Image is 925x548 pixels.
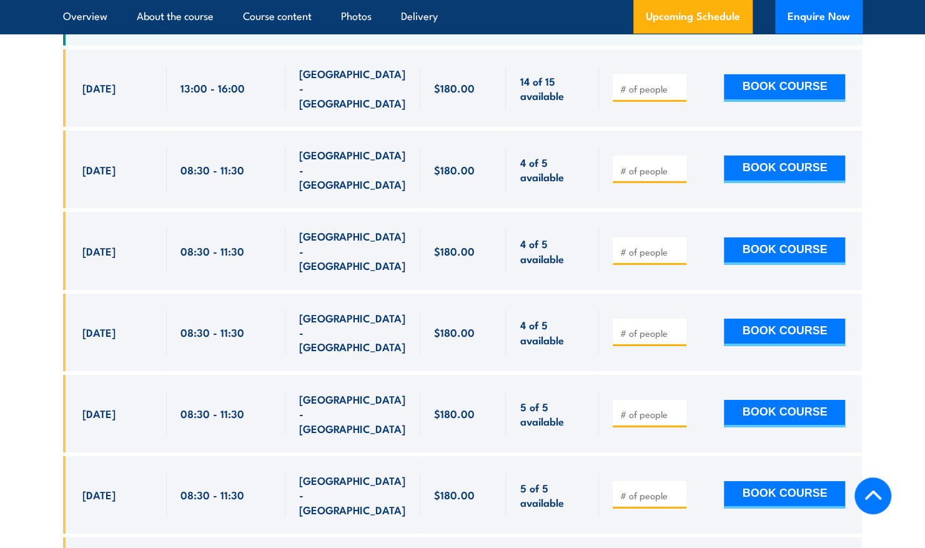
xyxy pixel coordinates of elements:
[82,406,116,421] span: [DATE]
[299,147,407,191] span: [GEOGRAPHIC_DATA] - [GEOGRAPHIC_DATA]
[299,66,407,110] span: [GEOGRAPHIC_DATA] - [GEOGRAPHIC_DATA]
[82,244,116,258] span: [DATE]
[82,162,116,177] span: [DATE]
[434,244,475,258] span: $180.00
[181,406,244,421] span: 08:30 - 11:30
[82,325,116,339] span: [DATE]
[181,81,245,95] span: 13:00 - 16:00
[181,162,244,177] span: 08:30 - 11:30
[620,327,682,339] input: # of people
[82,487,116,502] span: [DATE]
[181,325,244,339] span: 08:30 - 11:30
[181,244,244,258] span: 08:30 - 11:30
[434,487,475,502] span: $180.00
[724,319,845,346] button: BOOK COURSE
[299,473,407,517] span: [GEOGRAPHIC_DATA] - [GEOGRAPHIC_DATA]
[620,246,682,258] input: # of people
[620,164,682,177] input: # of people
[181,487,244,502] span: 08:30 - 11:30
[724,237,845,265] button: BOOK COURSE
[299,311,407,354] span: [GEOGRAPHIC_DATA] - [GEOGRAPHIC_DATA]
[620,82,682,95] input: # of people
[620,408,682,421] input: # of people
[434,406,475,421] span: $180.00
[724,481,845,509] button: BOOK COURSE
[520,74,585,103] span: 14 of 15 available
[299,229,407,272] span: [GEOGRAPHIC_DATA] - [GEOGRAPHIC_DATA]
[520,399,585,429] span: 5 of 5 available
[724,400,845,427] button: BOOK COURSE
[520,317,585,347] span: 4 of 5 available
[724,156,845,183] button: BOOK COURSE
[82,81,116,95] span: [DATE]
[434,162,475,177] span: $180.00
[620,489,682,502] input: # of people
[520,155,585,184] span: 4 of 5 available
[520,236,585,266] span: 4 of 5 available
[724,74,845,102] button: BOOK COURSE
[434,325,475,339] span: $180.00
[299,392,407,436] span: [GEOGRAPHIC_DATA] - [GEOGRAPHIC_DATA]
[434,81,475,95] span: $180.00
[520,481,585,510] span: 5 of 5 available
